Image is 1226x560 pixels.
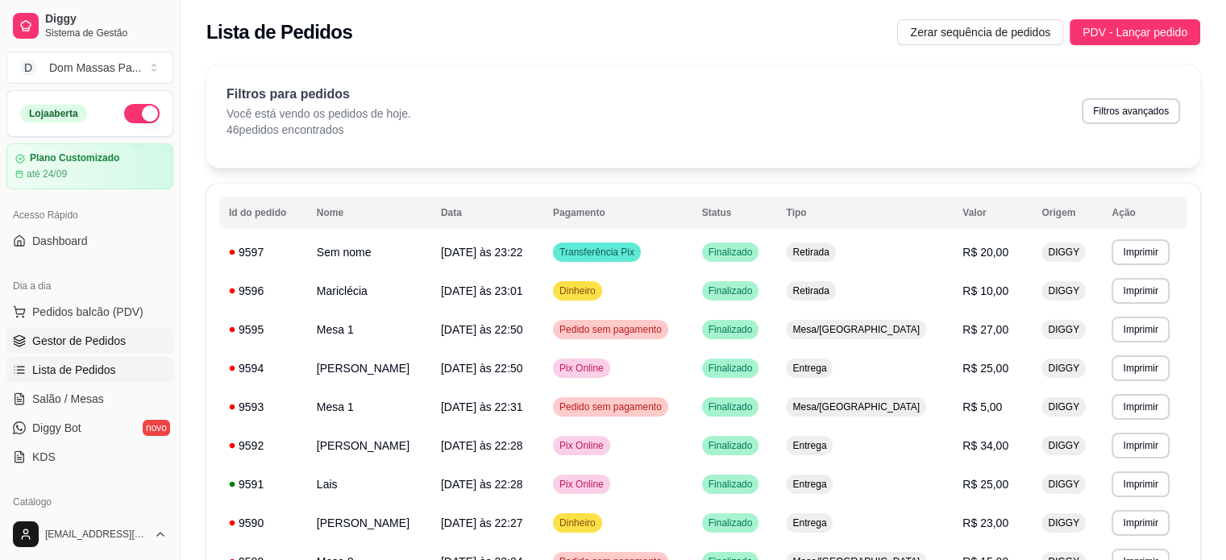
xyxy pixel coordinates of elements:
[441,478,523,491] span: [DATE] às 22:28
[32,449,56,465] span: KDS
[307,310,431,349] td: Mesa 1
[229,244,297,260] div: 9597
[6,202,173,228] div: Acesso Rápido
[206,19,352,45] h2: Lista de Pedidos
[789,439,829,452] span: Entrega
[229,438,297,454] div: 9592
[1112,278,1169,304] button: Imprimir
[1070,19,1200,45] button: PDV - Lançar pedido
[962,362,1008,375] span: R$ 25,00
[789,284,832,297] span: Retirada
[789,400,923,413] span: Mesa/[GEOGRAPHIC_DATA]
[32,362,116,378] span: Lista de Pedidos
[1112,433,1169,458] button: Imprimir
[962,478,1008,491] span: R$ 25,00
[1045,400,1083,413] span: DIGGY
[6,6,173,45] a: DiggySistema de Gestão
[6,515,173,554] button: [EMAIL_ADDRESS][DOMAIN_NAME]
[962,284,1008,297] span: R$ 10,00
[6,299,173,325] button: Pedidos balcão (PDV)
[1112,471,1169,497] button: Imprimir
[219,197,307,229] th: Id do pedido
[6,386,173,412] a: Salão / Mesas
[49,60,141,76] div: Dom Massas Pa ...
[229,360,297,376] div: 9594
[556,246,638,259] span: Transferência Pix
[776,197,953,229] th: Tipo
[1045,246,1083,259] span: DIGGY
[1045,323,1083,336] span: DIGGY
[45,528,148,541] span: [EMAIL_ADDRESS][DOMAIN_NAME]
[45,12,167,27] span: Diggy
[229,476,297,492] div: 9591
[441,400,523,413] span: [DATE] às 22:31
[6,415,173,441] a: Diggy Botnovo
[6,328,173,354] a: Gestor de Pedidos
[910,23,1050,41] span: Zerar sequência de pedidos
[1045,362,1083,375] span: DIGGY
[229,321,297,338] div: 9595
[1112,317,1169,342] button: Imprimir
[1032,197,1102,229] th: Origem
[789,323,923,336] span: Mesa/[GEOGRAPHIC_DATA]
[30,152,119,164] article: Plano Customizado
[556,516,599,529] span: Dinheiro
[441,284,523,297] span: [DATE] às 23:01
[1045,284,1083,297] span: DIGGY
[543,197,692,229] th: Pagamento
[6,228,173,254] a: Dashboard
[441,516,523,529] span: [DATE] às 22:27
[705,516,756,529] span: Finalizado
[307,426,431,465] td: [PERSON_NAME]
[20,60,36,76] span: D
[556,400,665,413] span: Pedido sem pagamento
[32,304,143,320] span: Pedidos balcão (PDV)
[32,391,104,407] span: Salão / Mesas
[6,357,173,383] a: Lista de Pedidos
[45,27,167,39] span: Sistema de Gestão
[6,444,173,470] a: KDS
[705,362,756,375] span: Finalizado
[6,273,173,299] div: Dia a dia
[229,399,297,415] div: 9593
[962,400,1002,413] span: R$ 5,00
[556,478,607,491] span: Pix Online
[6,52,173,84] button: Select a team
[441,246,523,259] span: [DATE] às 23:22
[705,246,756,259] span: Finalizado
[556,323,665,336] span: Pedido sem pagamento
[953,197,1032,229] th: Valor
[556,439,607,452] span: Pix Online
[1082,98,1180,124] button: Filtros avançados
[962,246,1008,259] span: R$ 20,00
[1045,439,1083,452] span: DIGGY
[962,516,1008,529] span: R$ 23,00
[789,362,829,375] span: Entrega
[1102,197,1187,229] th: Ação
[705,439,756,452] span: Finalizado
[229,283,297,299] div: 9596
[32,333,126,349] span: Gestor de Pedidos
[307,272,431,310] td: Mariclécia
[441,439,523,452] span: [DATE] às 22:28
[705,400,756,413] span: Finalizado
[1112,394,1169,420] button: Imprimir
[556,362,607,375] span: Pix Online
[226,122,411,138] p: 46 pedidos encontrados
[32,233,88,249] span: Dashboard
[1045,478,1083,491] span: DIGGY
[1112,510,1169,536] button: Imprimir
[20,105,87,122] div: Loja aberta
[307,233,431,272] td: Sem nome
[1112,355,1169,381] button: Imprimir
[307,465,431,504] td: Lais
[307,197,431,229] th: Nome
[229,515,297,531] div: 9590
[226,85,411,104] p: Filtros para pedidos
[705,478,756,491] span: Finalizado
[897,19,1063,45] button: Zerar sequência de pedidos
[431,197,543,229] th: Data
[6,143,173,189] a: Plano Customizadoaté 24/09
[226,106,411,122] p: Você está vendo os pedidos de hoje.
[1083,23,1187,41] span: PDV - Lançar pedido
